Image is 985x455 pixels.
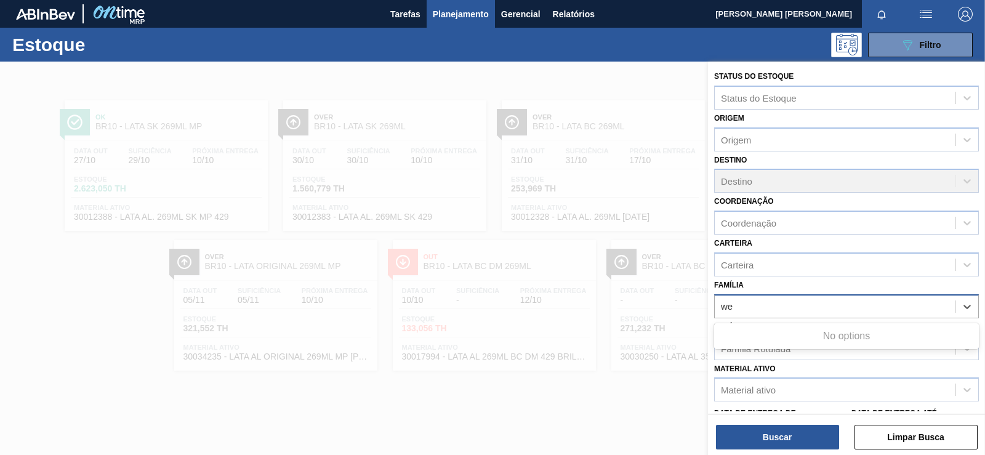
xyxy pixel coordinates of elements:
[390,7,420,22] span: Tarefas
[831,33,862,57] div: Pogramando: nenhum usuário selecionado
[714,72,794,81] label: Status do Estoque
[721,259,754,270] div: Carteira
[862,6,901,23] button: Notificações
[919,7,933,22] img: userActions
[714,323,787,331] label: Família Rotulada
[714,409,796,417] label: Data de Entrega de
[714,156,747,164] label: Destino
[501,7,541,22] span: Gerencial
[714,364,776,373] label: Material ativo
[721,218,776,228] div: Coordenação
[714,326,979,347] div: No options
[721,134,751,145] div: Origem
[714,281,744,289] label: Família
[714,239,752,248] label: Carteira
[714,114,744,123] label: Origem
[958,7,973,22] img: Logout
[433,7,489,22] span: Planejamento
[16,9,75,20] img: TNhmsLtSVTkK8tSr43FrP2fwEKptu5GPRR3wAAAABJRU5ErkJggg==
[721,385,776,395] div: Material ativo
[12,38,191,52] h1: Estoque
[851,409,937,417] label: Data de Entrega até
[714,197,774,206] label: Coordenação
[920,40,941,50] span: Filtro
[868,33,973,57] button: Filtro
[553,7,595,22] span: Relatórios
[721,92,797,103] div: Status do Estoque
